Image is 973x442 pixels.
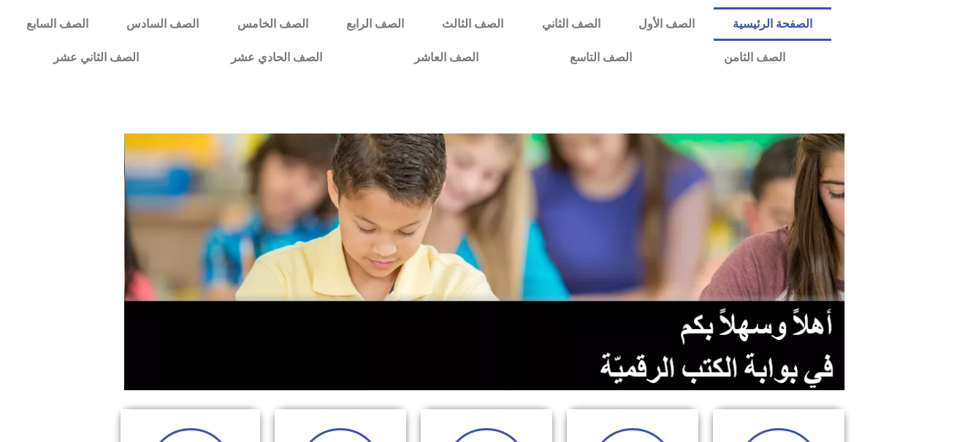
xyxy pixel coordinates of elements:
[368,41,524,74] a: الصف العاشر
[107,7,218,41] a: الصف السادس
[524,41,679,74] a: الصف التاسع
[7,41,185,74] a: الصف الثاني عشر
[714,7,831,41] a: الصفحة الرئيسية
[522,7,619,41] a: الصف الثاني
[423,7,522,41] a: الصف الثالث
[678,41,831,74] a: الصف الثامن
[218,7,327,41] a: الصف الخامس
[7,7,107,41] a: الصف السابع
[327,7,423,41] a: الصف الرابع
[185,41,368,74] a: الصف الحادي عشر
[619,7,714,41] a: الصف الأول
